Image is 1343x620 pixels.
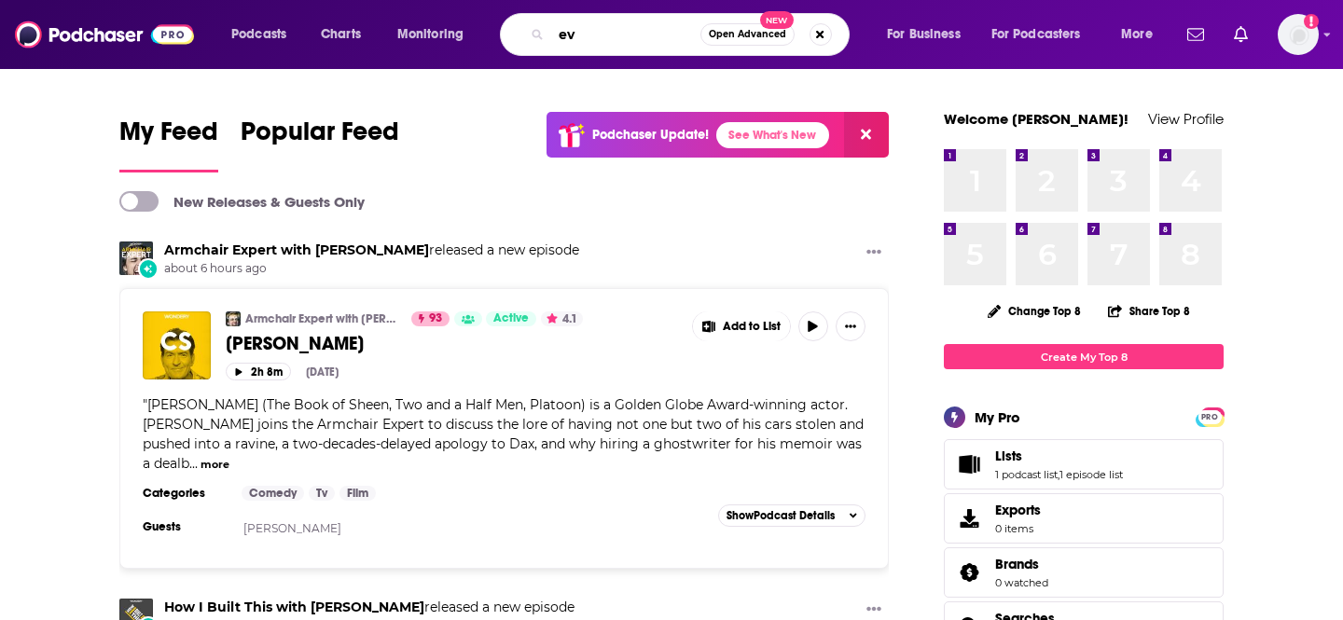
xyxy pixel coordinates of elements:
span: , [1058,468,1059,481]
a: Show notifications dropdown [1226,19,1255,50]
svg: Add a profile image [1304,14,1319,29]
img: User Profile [1278,14,1319,55]
button: Show More Button [836,311,865,341]
span: 93 [429,310,442,328]
a: Brands [995,556,1048,572]
img: Armchair Expert with Dax Shepard [119,241,153,275]
p: Podchaser Update! [592,127,709,143]
span: My Feed [119,116,218,158]
a: Lists [950,451,988,477]
a: New Releases & Guests Only [119,191,365,212]
input: Search podcasts, credits, & more... [551,20,700,49]
a: Welcome [PERSON_NAME]! [944,110,1128,128]
span: [PERSON_NAME] [226,332,364,355]
button: Show More Button [693,311,790,341]
a: My Feed [119,116,218,172]
span: Add to List [723,320,781,334]
button: Change Top 8 [976,299,1092,323]
span: Show Podcast Details [727,509,835,522]
span: For Business [887,21,961,48]
div: [DATE] [306,365,339,379]
a: Exports [944,493,1224,544]
div: My Pro [975,408,1020,426]
a: 93 [411,311,450,326]
button: open menu [1108,20,1176,49]
h3: released a new episode [164,599,575,616]
span: Charts [321,21,361,48]
span: Exports [950,505,988,531]
h3: Guests [143,519,227,534]
span: For Podcasters [991,21,1081,48]
div: Search podcasts, credits, & more... [518,13,867,56]
span: Active [493,310,529,328]
span: [PERSON_NAME] (The Book of Sheen, Two and a Half Men, Platoon) is a Golden Globe Award-winning ac... [143,396,864,472]
span: 0 items [995,522,1041,535]
span: " [143,396,864,472]
button: open menu [874,20,984,49]
span: Lists [995,448,1022,464]
a: Charts [309,20,372,49]
span: about 6 hours ago [164,261,579,277]
a: Tv [309,486,335,501]
a: 1 episode list [1059,468,1123,481]
button: Share Top 8 [1107,293,1191,329]
button: open menu [979,20,1108,49]
a: PRO [1198,409,1221,423]
button: 2h 8m [226,363,291,380]
img: Armchair Expert with Dax Shepard [226,311,241,326]
a: Armchair Expert with Dax Shepard [164,241,429,258]
h3: Categories [143,486,227,501]
button: Show profile menu [1278,14,1319,55]
a: Brands [950,559,988,586]
a: 0 watched [995,576,1048,589]
a: Active [486,311,536,326]
img: Charlie Sheen [143,311,211,379]
span: Brands [944,547,1224,598]
a: [PERSON_NAME] [243,521,341,535]
img: Podchaser - Follow, Share and Rate Podcasts [15,17,194,52]
button: 4.1 [541,311,583,326]
a: Comedy [242,486,304,501]
button: more [201,457,229,473]
a: Lists [995,448,1123,464]
a: Film [339,486,376,501]
span: Monitoring [397,21,464,48]
button: Show More Button [859,241,889,265]
span: Lists [944,439,1224,489]
a: Create My Top 8 [944,344,1224,369]
button: ShowPodcast Details [718,504,865,527]
a: Armchair Expert with [PERSON_NAME] [245,311,399,326]
span: Brands [995,556,1039,572]
span: ... [189,455,198,472]
button: open menu [218,20,311,49]
h3: released a new episode [164,241,579,259]
a: How I Built This with Guy Raz [164,599,424,615]
a: Popular Feed [241,116,399,172]
a: 1 podcast list [995,468,1058,481]
span: New [760,11,794,29]
a: See What's New [716,122,829,148]
button: Open AdvancedNew [700,23,795,46]
span: Logged in as mijal [1278,14,1319,55]
button: open menu [384,20,488,49]
span: Open Advanced [709,30,786,39]
a: [PERSON_NAME] [226,332,679,355]
a: Show notifications dropdown [1180,19,1211,50]
span: Podcasts [231,21,286,48]
a: View Profile [1148,110,1224,128]
span: Popular Feed [241,116,399,158]
span: Exports [995,502,1041,518]
span: More [1121,21,1153,48]
div: New Episode [138,258,159,279]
